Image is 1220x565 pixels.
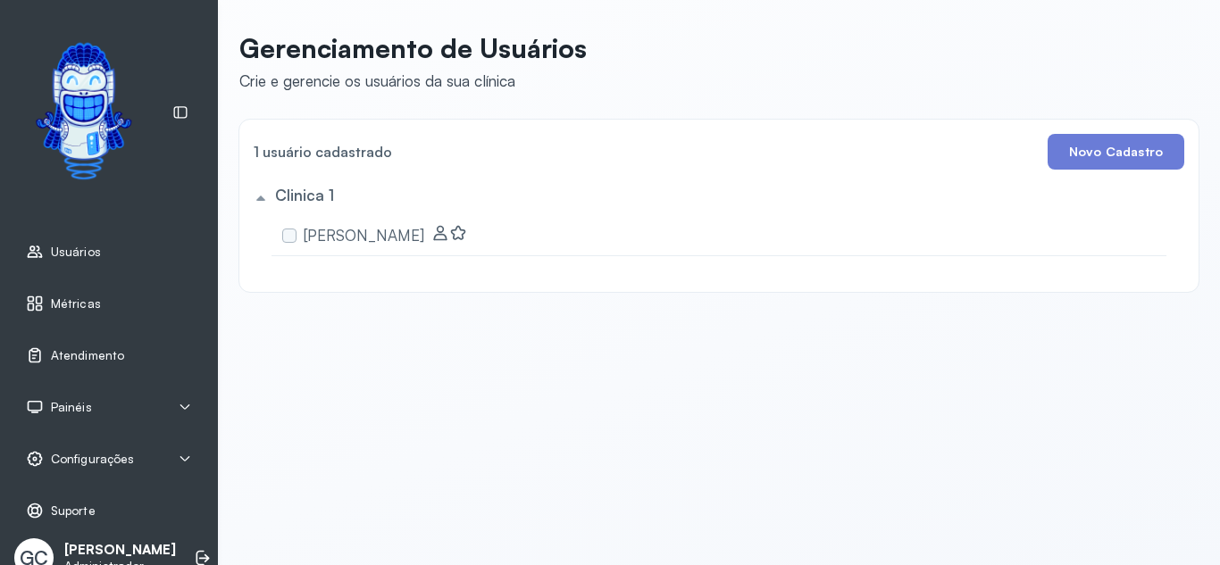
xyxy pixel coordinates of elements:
span: Configurações [51,452,134,467]
img: Logotipo do estabelecimento [19,29,147,195]
span: Métricas [51,296,101,312]
a: Usuários [26,243,192,261]
span: Atendimento [51,348,124,363]
p: Gerenciamento de Usuários [239,32,587,64]
p: [PERSON_NAME] [64,542,176,559]
a: Métricas [26,295,192,312]
span: Painéis [51,400,92,415]
h4: 1 usuário cadastrado [254,139,392,164]
a: Atendimento [26,346,192,364]
span: [PERSON_NAME] [304,226,424,245]
span: Usuários [51,245,101,260]
div: Crie e gerencie os usuários da sua clínica [239,71,587,90]
h5: Clinica 1 [275,186,334,204]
